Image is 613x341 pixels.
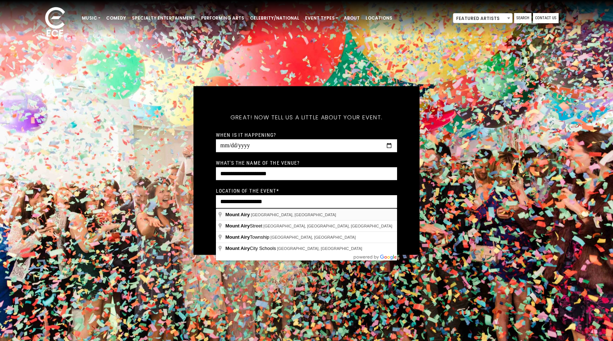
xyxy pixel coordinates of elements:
a: Event Types [302,12,341,24]
span: Featured Artists [453,13,513,23]
a: About [341,12,363,24]
a: Search [514,13,531,23]
span: Township [225,234,271,240]
span: [GEOGRAPHIC_DATA], [GEOGRAPHIC_DATA], [GEOGRAPHIC_DATA] [263,224,392,228]
span: Featured Artists [453,13,512,24]
img: ece_new_logo_whitev2-1.png [37,5,73,40]
span: Mount Airy [225,246,250,251]
a: Locations [363,12,395,24]
span: [GEOGRAPHIC_DATA], [GEOGRAPHIC_DATA] [277,246,362,251]
a: Music [79,12,103,24]
a: Contact Us [533,13,559,23]
a: Celebrity/National [247,12,302,24]
span: [GEOGRAPHIC_DATA], [GEOGRAPHIC_DATA] [271,235,356,239]
a: Specialty Entertainment [129,12,198,24]
span: Street [225,223,263,229]
a: Performing Arts [198,12,247,24]
label: When is it happening? [216,132,276,138]
h5: Great! Now tell us a little about your event. [216,104,397,131]
label: What's the name of the venue? [216,160,300,166]
span: Mount Airy [225,234,250,240]
span: Mount Airy [225,212,250,217]
label: Location of the event [216,188,279,194]
span: Mount Airy [225,223,250,229]
a: Comedy [103,12,129,24]
span: City Schools [225,246,277,251]
span: [GEOGRAPHIC_DATA], [GEOGRAPHIC_DATA] [251,213,336,217]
